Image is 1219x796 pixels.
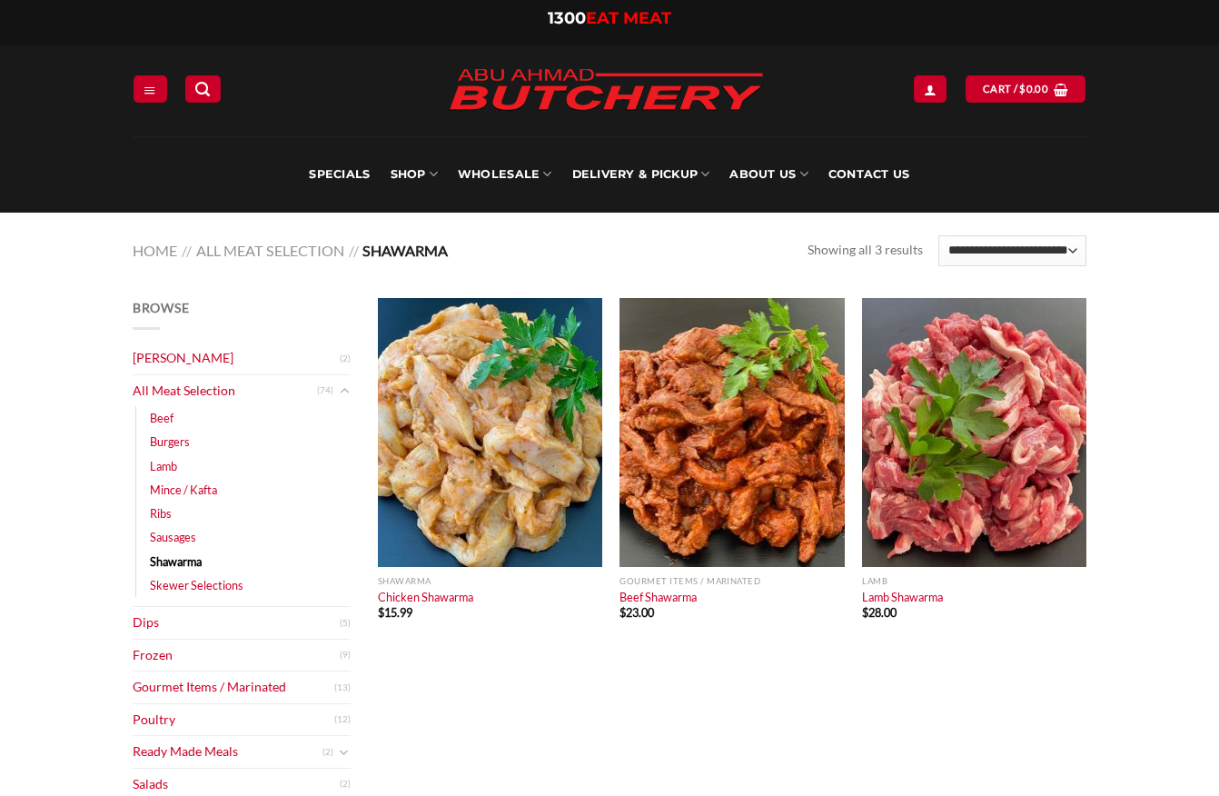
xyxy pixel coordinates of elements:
[862,605,868,620] span: $
[862,298,1086,567] img: Lamb Shawarma
[322,739,333,766] span: (2)
[133,375,317,407] a: All Meat Selection
[196,242,344,259] a: All Meat Selection
[548,8,671,28] a: 1300EAT MEAT
[983,81,1048,97] span: Cart /
[1019,83,1048,95] bdi: 0.00
[133,242,177,259] a: Home
[619,605,654,620] bdi: 23.00
[134,75,166,102] a: Menu
[548,8,586,28] span: 1300
[334,674,351,701] span: (13)
[862,605,897,620] bdi: 28.00
[133,704,334,736] a: Poultry
[150,525,196,549] a: Sausages
[133,607,340,639] a: Dips
[362,242,448,259] span: Shawarma
[133,300,189,315] span: Browse
[150,406,173,430] a: Beef
[185,75,220,102] a: Search
[340,642,351,669] span: (9)
[133,343,340,374] a: [PERSON_NAME]
[619,576,844,586] p: Gourmet Items / Marinated
[133,672,334,703] a: Gourmet Items / Marinated
[150,454,177,478] a: Lamb
[182,242,192,259] span: //
[378,576,602,586] p: Shawarma
[391,136,438,213] a: SHOP
[914,75,946,102] a: Login
[378,590,473,604] a: Chicken Shawarma
[338,381,351,401] button: Toggle
[862,590,943,604] a: Lamb Shawarma
[729,136,808,213] a: About Us
[619,298,844,567] img: Beef Shawarma
[586,8,671,28] span: EAT MEAT
[340,345,351,373] span: (2)
[317,377,333,404] span: (74)
[433,56,778,125] img: Abu Ahmad Butchery
[808,240,923,261] p: Showing all 3 results
[619,590,697,604] a: Beef Shawarma
[378,605,384,620] span: $
[378,298,602,567] img: Chicken Shawarma
[150,502,172,525] a: Ribs
[828,136,910,213] a: Contact Us
[133,640,340,672] a: Frozen
[334,706,351,733] span: (12)
[1019,81,1026,97] span: $
[378,605,412,620] bdi: 15.99
[938,235,1086,266] select: Shop order
[340,610,351,637] span: (5)
[619,605,626,620] span: $
[150,478,217,502] a: Mince / Kafta
[338,742,351,762] button: Toggle
[309,136,370,213] a: Specials
[133,736,322,768] a: Ready Made Meals
[150,550,202,573] a: Shawarma
[572,136,710,213] a: Delivery & Pickup
[458,136,552,213] a: Wholesale
[966,75,1085,102] a: Cart / $0.00
[150,430,190,453] a: Burgers
[349,242,359,259] span: //
[862,576,1086,586] p: Lamb
[150,573,243,597] a: Skewer Selections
